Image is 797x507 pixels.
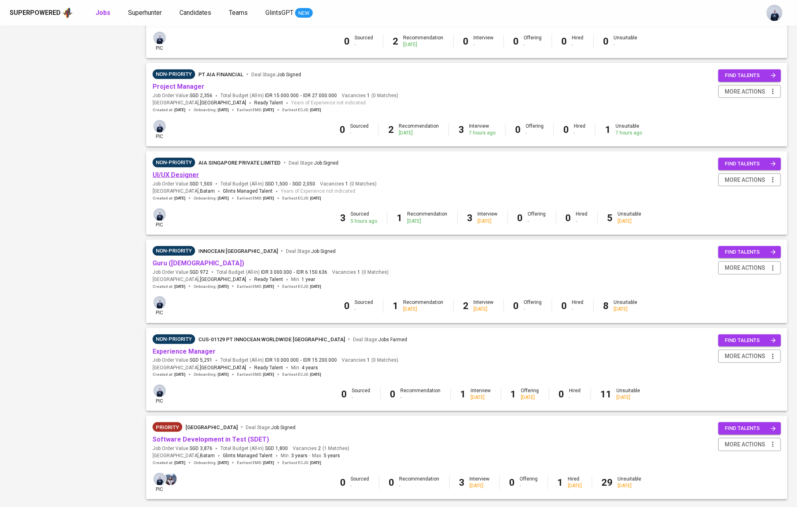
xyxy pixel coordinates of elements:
span: 4 years [302,365,318,371]
div: - [572,41,584,48]
span: [GEOGRAPHIC_DATA] [200,364,246,372]
div: - [520,483,538,489]
span: GlintsGPT [265,9,294,16]
span: Job Order Value [153,445,212,452]
span: more actions [725,175,765,185]
div: Interview [474,299,494,313]
img: app logo [62,7,73,19]
span: Min. [291,365,318,371]
span: Job Order Value [153,92,212,99]
b: 0 [342,389,347,400]
div: pic [153,295,167,316]
span: Deal Stage : [289,160,338,166]
div: [DATE] [474,306,494,313]
div: Sufficient Talents in Pipeline [153,158,195,167]
a: Candidates [179,8,213,18]
div: Recommendation [408,211,448,224]
b: 1 [511,389,516,400]
img: annisa@glints.com [153,385,166,397]
span: Min. [291,277,315,282]
span: Non-Priority [153,335,195,343]
span: [DATE] [174,107,185,113]
span: Onboarding : [194,195,229,201]
div: - [574,130,585,136]
div: Interview [470,476,490,489]
div: [DATE] [478,218,498,225]
div: Offering [526,123,544,136]
span: Created at : [153,460,185,466]
span: 2 [317,445,321,452]
div: Offering [524,299,542,313]
span: [DATE] [174,460,185,466]
div: Unsuitable [616,123,642,136]
span: Years of Experience not indicated. [291,99,367,107]
div: Talent(s) in Pipeline’s Final Stages [153,334,195,344]
b: 0 [510,477,515,488]
div: pic [153,31,167,52]
b: 29 [602,477,613,488]
div: 5 hours ago [351,218,377,225]
b: 0 [559,389,565,400]
span: Earliest ECJD : [282,460,321,466]
span: [DATE] [310,460,321,466]
span: Deal Stage : [246,425,296,430]
div: - [524,41,542,48]
div: Unsuitable [617,387,640,401]
div: - [401,394,441,401]
div: - [572,306,584,313]
span: Job Signed [277,72,301,77]
span: Onboarding : [194,372,229,377]
b: 11 [601,389,612,400]
span: Earliest EMD : [237,372,274,377]
div: [DATE] [568,483,582,489]
div: [DATE] [399,130,439,136]
b: 0 [389,477,395,488]
span: Max. [312,453,340,458]
span: [DATE] [218,195,229,201]
span: [GEOGRAPHIC_DATA] [200,99,246,107]
b: 0 [344,300,350,312]
span: Job Order Value [153,181,212,187]
span: Deal Stage : [251,72,301,77]
div: pic [153,119,167,140]
span: Earliest EMD : [237,195,274,201]
div: [DATE] [404,41,444,48]
span: find talents [725,424,776,433]
span: Job Signed [271,425,296,430]
div: - [569,394,581,401]
span: Non-Priority [153,247,195,255]
span: more actions [725,87,765,97]
b: 8 [603,300,609,312]
div: 7 hours ago [616,130,642,136]
div: - [355,306,373,313]
div: Recommendation [404,299,444,313]
span: more actions [725,263,765,273]
span: Glints Managed Talent [223,453,273,458]
span: [DATE] [263,460,274,466]
span: [DATE] [310,107,321,113]
b: 1 [558,477,563,488]
span: Candidates [179,9,211,16]
div: Hired [574,123,585,136]
span: Deal Stage : [353,337,407,342]
span: SGD 2,356 [190,92,212,99]
b: 0 [562,36,567,47]
a: Superhunter [128,8,163,18]
span: [DATE] [174,372,185,377]
span: - [300,92,302,99]
div: [DATE] [470,483,490,489]
span: [DATE] [263,284,274,289]
span: Earliest EMD : [237,284,274,289]
button: more actions [718,85,781,98]
b: 0 [566,212,571,224]
span: 1 [366,92,370,99]
span: Job Signed [311,248,336,254]
b: 0 [518,212,523,224]
span: Superhunter [128,9,162,16]
button: find talents [718,246,781,259]
div: Unsuitable [614,35,638,48]
a: Teams [229,8,249,18]
b: 0 [340,477,346,488]
span: Earliest EMD : [237,107,274,113]
div: - [351,483,369,489]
